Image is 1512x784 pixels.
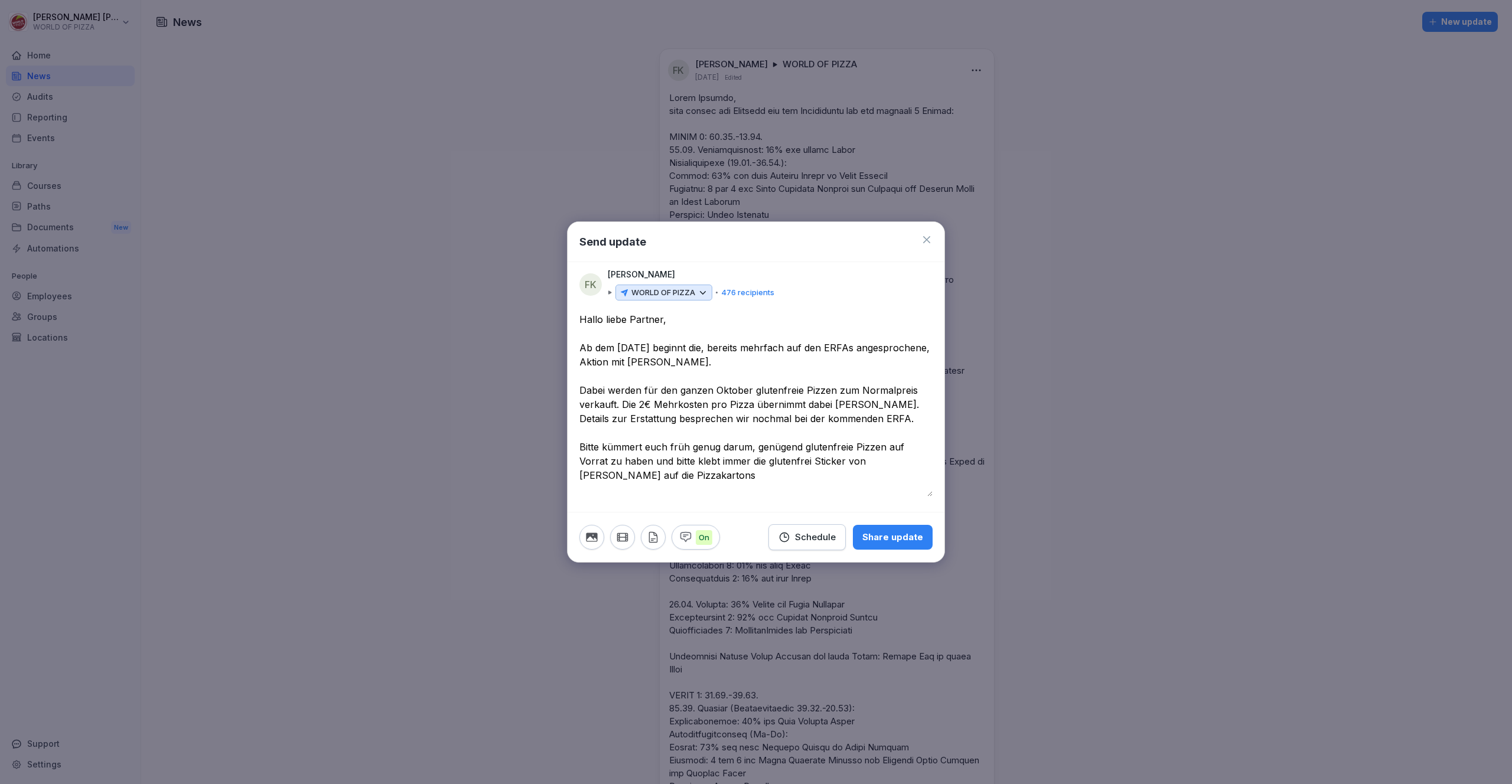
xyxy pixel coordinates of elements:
[721,287,774,299] p: 476 recipients
[778,531,836,544] div: Schedule
[579,234,646,250] h1: Send update
[672,525,720,550] button: On
[862,531,923,544] div: Share update
[579,273,602,296] div: FK
[768,524,846,550] button: Schedule
[631,287,695,299] p: WORLD OF PIZZA
[696,530,712,545] p: On
[608,268,675,281] p: [PERSON_NAME]
[853,525,933,550] button: Share update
